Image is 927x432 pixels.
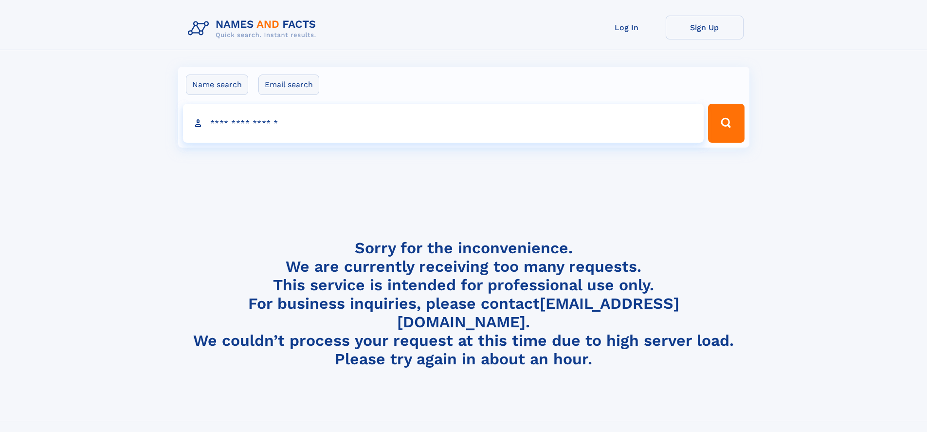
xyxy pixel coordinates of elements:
[183,104,704,143] input: search input
[588,16,666,39] a: Log In
[186,75,248,95] label: Name search
[258,75,319,95] label: Email search
[397,294,679,331] a: [EMAIL_ADDRESS][DOMAIN_NAME]
[666,16,744,39] a: Sign Up
[184,239,744,369] h4: Sorry for the inconvenience. We are currently receiving too many requests. This service is intend...
[708,104,744,143] button: Search Button
[184,16,324,42] img: Logo Names and Facts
